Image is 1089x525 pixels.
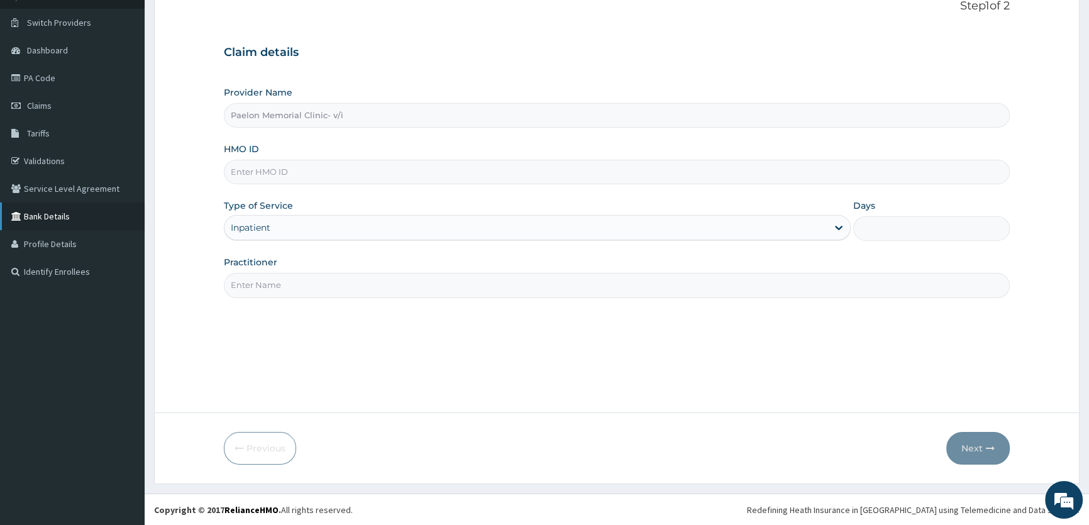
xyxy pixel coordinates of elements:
label: Provider Name [224,86,292,99]
span: We're online! [73,158,174,285]
button: Previous [224,432,296,465]
div: Redefining Heath Insurance in [GEOGRAPHIC_DATA] using Telemedicine and Data Science! [747,504,1080,516]
span: Tariffs [27,128,50,139]
textarea: Type your message and hit 'Enter' [6,343,240,387]
div: Minimize live chat window [206,6,236,36]
input: Enter HMO ID [224,160,1010,184]
span: Claims [27,100,52,111]
a: RelianceHMO [224,504,279,516]
label: HMO ID [224,143,259,155]
strong: Copyright © 2017 . [154,504,281,516]
label: Type of Service [224,199,293,212]
label: Practitioner [224,256,277,268]
span: Dashboard [27,45,68,56]
button: Next [946,432,1010,465]
label: Days [853,199,875,212]
input: Enter Name [224,273,1010,297]
img: d_794563401_company_1708531726252_794563401 [23,63,51,94]
span: Switch Providers [27,17,91,28]
div: Chat with us now [65,70,211,87]
h3: Claim details [224,46,1010,60]
div: Inpatient [231,221,270,234]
